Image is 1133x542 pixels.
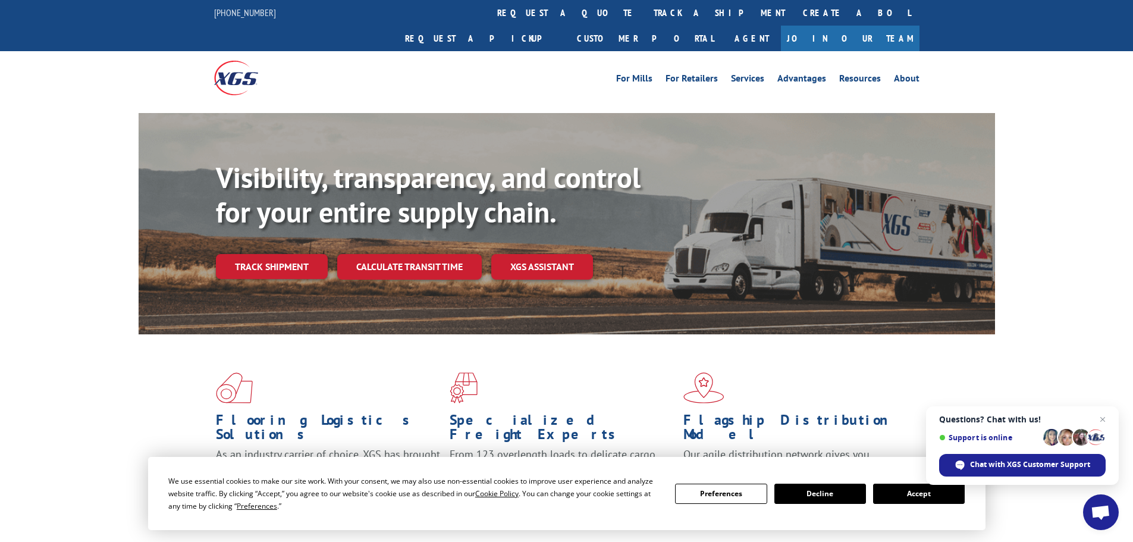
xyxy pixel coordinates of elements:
div: We use essential cookies to make our site work. With your consent, we may also use non-essential ... [168,475,661,512]
a: For Retailers [666,74,718,87]
a: Services [731,74,764,87]
span: Chat with XGS Customer Support [970,459,1090,470]
a: Resources [839,74,881,87]
h1: Flagship Distribution Model [683,413,908,447]
button: Preferences [675,484,767,504]
img: xgs-icon-total-supply-chain-intelligence-red [216,372,253,403]
img: xgs-icon-focused-on-flooring-red [450,372,478,403]
span: Support is online [939,433,1039,442]
a: [PHONE_NUMBER] [214,7,276,18]
p: From 123 overlength loads to delicate cargo, our experienced staff knows the best way to move you... [450,447,674,500]
button: Decline [774,484,866,504]
h1: Specialized Freight Experts [450,413,674,447]
h1: Flooring Logistics Solutions [216,413,441,447]
img: xgs-icon-flagship-distribution-model-red [683,372,724,403]
span: Questions? Chat with us! [939,415,1106,424]
span: Preferences [237,501,277,511]
a: Advantages [777,74,826,87]
button: Accept [873,484,965,504]
span: As an industry carrier of choice, XGS has brought innovation and dedication to flooring logistics... [216,447,440,490]
span: Cookie Policy [475,488,519,499]
a: Calculate transit time [337,254,482,280]
b: Visibility, transparency, and control for your entire supply chain. [216,159,641,230]
a: XGS ASSISTANT [491,254,593,280]
a: For Mills [616,74,652,87]
a: Open chat [1083,494,1119,530]
span: Chat with XGS Customer Support [939,454,1106,477]
a: Join Our Team [781,26,919,51]
a: Agent [723,26,781,51]
a: Request a pickup [396,26,568,51]
a: Track shipment [216,254,328,279]
div: Cookie Consent Prompt [148,457,986,530]
span: Our agile distribution network gives you nationwide inventory management on demand. [683,447,902,475]
a: About [894,74,919,87]
a: Customer Portal [568,26,723,51]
